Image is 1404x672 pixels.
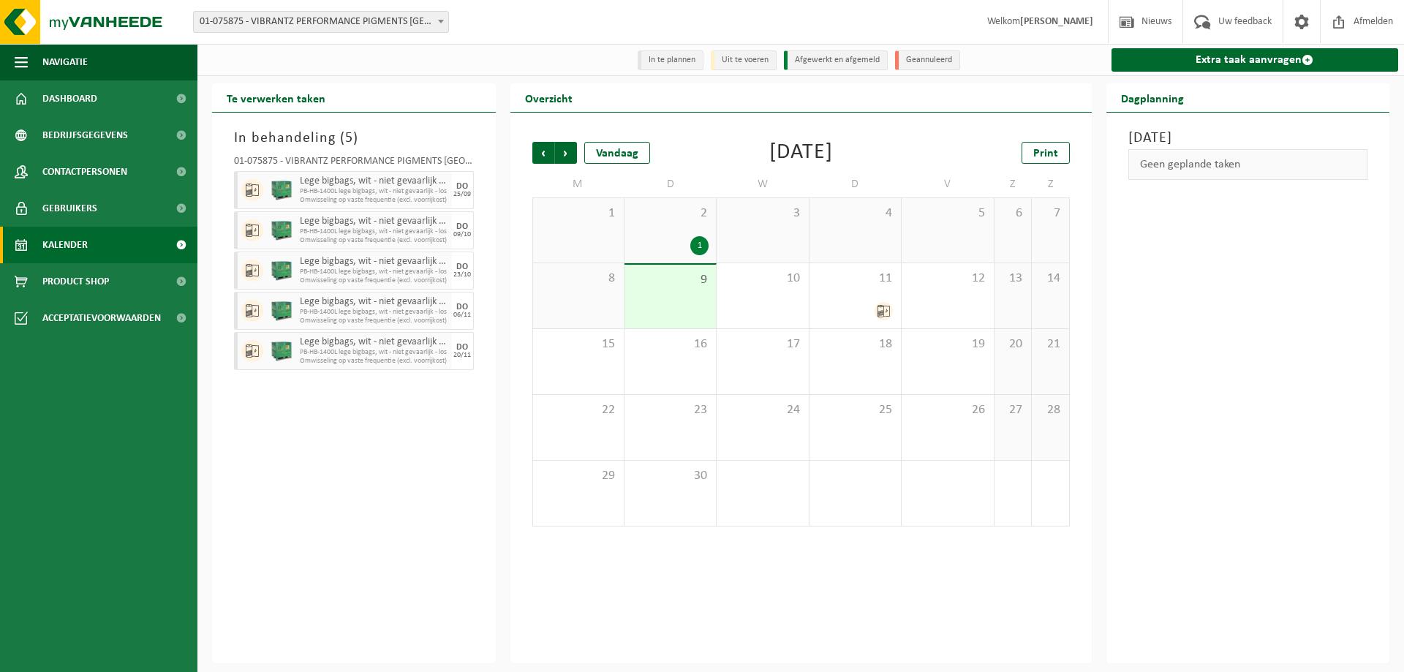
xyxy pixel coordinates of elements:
[555,142,577,164] span: Volgende
[909,271,986,287] span: 12
[902,171,994,197] td: V
[300,268,448,276] span: PB-HB-1400L lege bigbags, wit - niet gevaarlijk - los
[1039,336,1061,352] span: 21
[540,271,616,287] span: 8
[532,171,624,197] td: M
[724,336,801,352] span: 17
[42,154,127,190] span: Contactpersonen
[817,205,894,222] span: 4
[300,348,448,357] span: PB-HB-1400L lege bigbags, wit - niet gevaarlijk - los
[42,190,97,227] span: Gebruikers
[1106,83,1199,112] h2: Dagplanning
[817,271,894,287] span: 11
[638,50,703,70] li: In te plannen
[453,271,471,279] div: 23/10
[271,300,292,322] img: PB-HB-1400-HPE-GN-01
[510,83,587,112] h2: Overzicht
[1039,205,1061,222] span: 7
[584,142,650,164] div: Vandaag
[690,236,709,255] div: 1
[194,12,448,32] span: 01-075875 - VIBRANTZ PERFORMANCE PIGMENTS BELGIUM - MENEN
[271,260,292,282] img: PB-HB-1400-HPE-GN-01
[300,336,448,348] span: Lege bigbags, wit - niet gevaarlijk - los
[300,308,448,317] span: PB-HB-1400L lege bigbags, wit - niet gevaarlijk - los
[42,80,97,117] span: Dashboard
[271,219,292,241] img: PB-HB-1400-HPE-GN-01
[212,83,340,112] h2: Te verwerken taken
[193,11,449,33] span: 01-075875 - VIBRANTZ PERFORMANCE PIGMENTS BELGIUM - MENEN
[300,196,448,205] span: Omwisseling op vaste frequentie (excl. voorrijkost)
[42,263,109,300] span: Product Shop
[632,205,709,222] span: 2
[300,256,448,268] span: Lege bigbags, wit - niet gevaarlijk - los
[300,175,448,187] span: Lege bigbags, wit - niet gevaarlijk - los
[456,343,468,352] div: DO
[1128,149,1368,180] div: Geen geplande taken
[1022,142,1070,164] a: Print
[271,340,292,362] img: PB-HB-1400-HPE-GN-01
[345,131,353,146] span: 5
[724,271,801,287] span: 10
[1020,16,1093,27] strong: [PERSON_NAME]
[300,227,448,236] span: PB-HB-1400L lege bigbags, wit - niet gevaarlijk - los
[540,336,616,352] span: 15
[624,171,717,197] td: D
[456,222,468,231] div: DO
[300,357,448,366] span: Omwisseling op vaste frequentie (excl. voorrijkost)
[300,187,448,196] span: PB-HB-1400L lege bigbags, wit - niet gevaarlijk - los
[1002,402,1024,418] span: 27
[42,44,88,80] span: Navigatie
[1111,48,1399,72] a: Extra taak aanvragen
[632,336,709,352] span: 16
[632,402,709,418] span: 23
[895,50,960,70] li: Geannuleerd
[271,179,292,201] img: PB-HB-1400-HPE-GN-01
[456,303,468,312] div: DO
[453,352,471,359] div: 20/11
[300,296,448,308] span: Lege bigbags, wit - niet gevaarlijk - los
[1033,148,1058,159] span: Print
[717,171,809,197] td: W
[456,182,468,191] div: DO
[1039,271,1061,287] span: 14
[42,300,161,336] span: Acceptatievoorwaarden
[456,263,468,271] div: DO
[994,171,1032,197] td: Z
[769,142,833,164] div: [DATE]
[234,156,474,171] div: 01-075875 - VIBRANTZ PERFORMANCE PIGMENTS [GEOGRAPHIC_DATA] - MENEN
[42,227,88,263] span: Kalender
[1032,171,1069,197] td: Z
[909,205,986,222] span: 5
[909,402,986,418] span: 26
[817,402,894,418] span: 25
[1002,205,1024,222] span: 6
[234,127,474,149] h3: In behandeling ( )
[909,336,986,352] span: 19
[632,272,709,288] span: 9
[1128,127,1368,149] h3: [DATE]
[724,402,801,418] span: 24
[711,50,777,70] li: Uit te voeren
[42,117,128,154] span: Bedrijfsgegevens
[540,205,616,222] span: 1
[784,50,888,70] li: Afgewerkt en afgemeld
[817,336,894,352] span: 18
[453,191,471,198] div: 25/09
[632,468,709,484] span: 30
[300,276,448,285] span: Omwisseling op vaste frequentie (excl. voorrijkost)
[1002,271,1024,287] span: 13
[300,236,448,245] span: Omwisseling op vaste frequentie (excl. voorrijkost)
[540,468,616,484] span: 29
[453,312,471,319] div: 06/11
[532,142,554,164] span: Vorige
[1039,402,1061,418] span: 28
[1002,336,1024,352] span: 20
[724,205,801,222] span: 3
[300,216,448,227] span: Lege bigbags, wit - niet gevaarlijk - los
[300,317,448,325] span: Omwisseling op vaste frequentie (excl. voorrijkost)
[453,231,471,238] div: 09/10
[540,402,616,418] span: 22
[809,171,902,197] td: D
